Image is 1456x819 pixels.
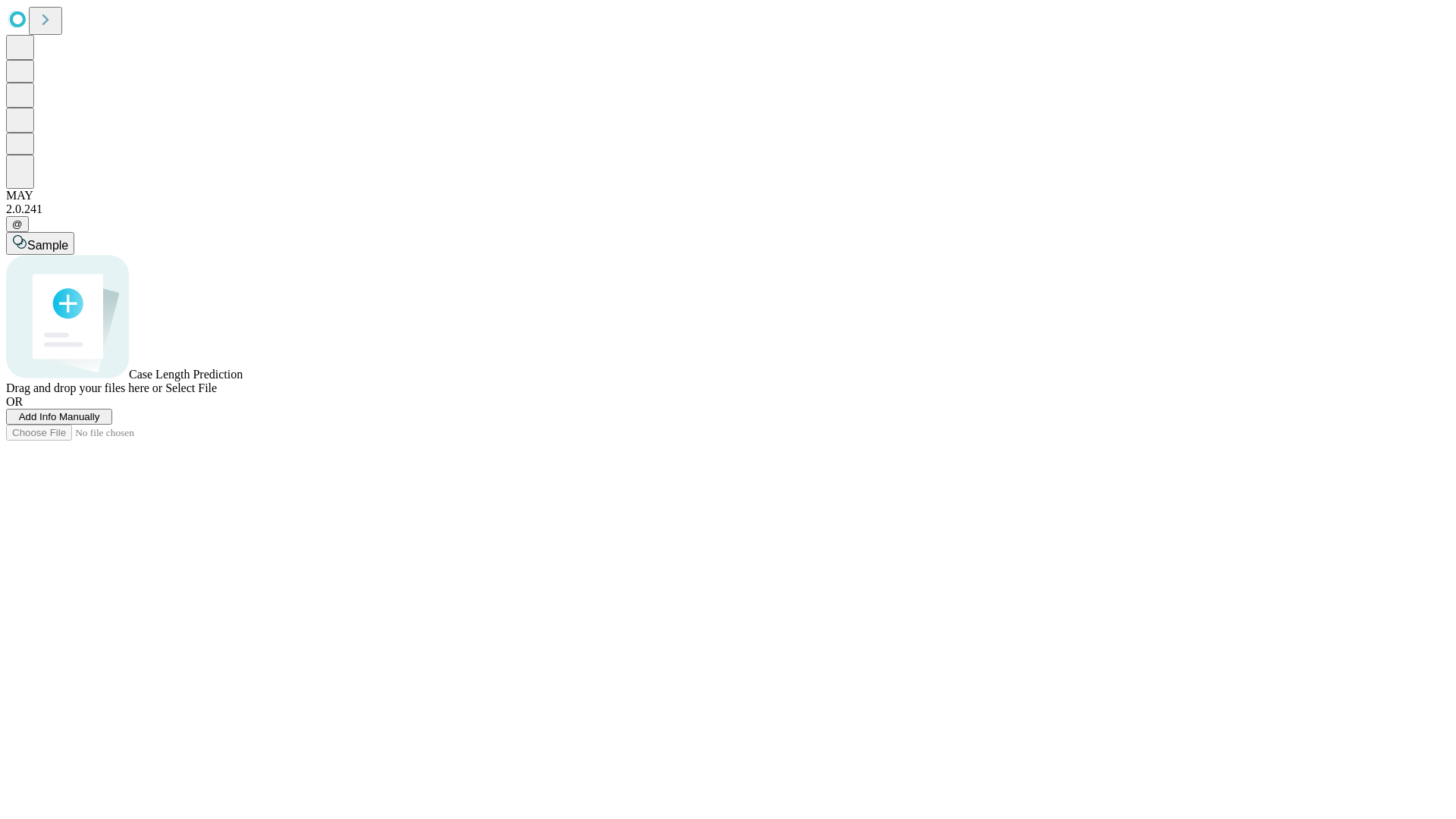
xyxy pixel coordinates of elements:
span: Select File [165,381,217,394]
span: Add Info Manually [19,411,100,422]
div: 2.0.241 [6,202,1450,216]
button: Sample [6,232,74,255]
span: Drag and drop your files here or [6,381,162,394]
button: Add Info Manually [6,409,112,425]
span: Sample [27,239,68,252]
span: @ [12,218,23,230]
span: OR [6,395,23,408]
div: MAY [6,189,1450,202]
span: Case Length Prediction [129,368,243,381]
button: @ [6,216,29,232]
